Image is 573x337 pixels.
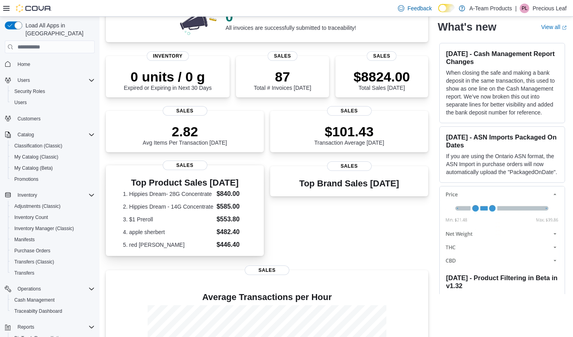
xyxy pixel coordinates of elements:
[124,69,212,91] div: Expired or Expiring in Next 30 Days
[8,151,98,163] button: My Catalog (Classic)
[446,133,558,149] h3: [DATE] - ASN Imports Packaged On Dates
[14,190,95,200] span: Inventory
[11,87,48,96] a: Security Roles
[123,190,213,198] dt: 1. Hippies Dream- 28G Concentrate
[8,97,98,108] button: Users
[14,143,62,149] span: Classification (Classic)
[8,174,98,185] button: Promotions
[11,246,54,256] a: Purchase Orders
[14,114,95,124] span: Customers
[18,132,34,138] span: Catalog
[11,295,95,305] span: Cash Management
[14,214,48,221] span: Inventory Count
[446,69,558,116] p: When closing the safe and making a bank deposit in the same transaction, this used to show as one...
[11,257,57,267] a: Transfers (Classic)
[18,286,41,292] span: Operations
[14,259,54,265] span: Transfers (Classic)
[14,60,33,69] a: Home
[18,116,41,122] span: Customers
[11,268,37,278] a: Transfers
[14,176,39,182] span: Promotions
[327,106,372,116] span: Sales
[8,212,98,223] button: Inventory Count
[14,225,74,232] span: Inventory Manager (Classic)
[11,295,58,305] a: Cash Management
[11,141,66,151] a: Classification (Classic)
[14,190,40,200] button: Inventory
[11,268,95,278] span: Transfers
[11,87,95,96] span: Security Roles
[8,294,98,306] button: Cash Management
[18,324,34,330] span: Reports
[314,124,384,146] div: Transaction Average [DATE]
[532,4,567,13] p: Precious Leaf
[11,224,95,233] span: Inventory Manager (Classic)
[2,75,98,86] button: Users
[446,274,558,290] h3: [DATE] - Product Filtering in Beta in v1.32
[14,130,37,139] button: Catalog
[14,322,95,332] span: Reports
[11,201,64,211] a: Adjustments (Classic)
[367,51,397,61] span: Sales
[245,265,289,275] span: Sales
[14,308,62,314] span: Traceabilty Dashboard
[14,88,45,95] span: Security Roles
[11,246,95,256] span: Purchase Orders
[14,322,37,332] button: Reports
[11,201,95,211] span: Adjustments (Classic)
[216,215,247,224] dd: $553.80
[407,4,432,12] span: Feedback
[8,163,98,174] button: My Catalog (Beta)
[14,284,95,294] span: Operations
[18,192,37,198] span: Inventory
[254,69,311,91] div: Total # Invoices [DATE]
[123,178,247,188] h3: Top Product Sales [DATE]
[353,69,410,91] div: Total Sales [DATE]
[123,203,213,211] dt: 2. Hippies Dream - 14G Concentrate
[299,179,399,188] h3: Top Brand Sales [DATE]
[14,76,95,85] span: Users
[8,256,98,267] button: Transfers (Classic)
[8,86,98,97] button: Security Roles
[11,224,77,233] a: Inventory Manager (Classic)
[14,165,53,171] span: My Catalog (Beta)
[2,58,98,70] button: Home
[178,4,219,36] img: 0
[11,152,62,162] a: My Catalog (Classic)
[112,292,422,302] h4: Average Transactions per Hour
[216,240,247,250] dd: $446.40
[14,270,34,276] span: Transfers
[11,306,95,316] span: Traceabilty Dashboard
[18,61,30,68] span: Home
[163,161,207,170] span: Sales
[438,4,455,12] input: Dark Mode
[11,163,95,173] span: My Catalog (Beta)
[2,322,98,333] button: Reports
[11,98,95,107] span: Users
[216,202,247,211] dd: $585.00
[8,140,98,151] button: Classification (Classic)
[143,124,227,139] p: 2.82
[254,69,311,85] p: 87
[16,4,52,12] img: Cova
[11,98,30,107] a: Users
[8,201,98,212] button: Adjustments (Classic)
[216,189,247,199] dd: $840.00
[226,9,356,25] p: 0
[2,129,98,140] button: Catalog
[11,174,95,184] span: Promotions
[14,284,44,294] button: Operations
[446,152,558,176] p: If you are using the Ontario ASN format, the ASN Import in purchase orders will now automatically...
[11,235,95,244] span: Manifests
[11,163,56,173] a: My Catalog (Beta)
[8,245,98,256] button: Purchase Orders
[14,248,51,254] span: Purchase Orders
[216,227,247,237] dd: $482.40
[520,4,529,13] div: Precious Leaf
[14,59,95,69] span: Home
[14,130,95,139] span: Catalog
[438,12,439,13] span: Dark Mode
[314,124,384,139] p: $101.43
[2,283,98,294] button: Operations
[11,213,95,222] span: Inventory Count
